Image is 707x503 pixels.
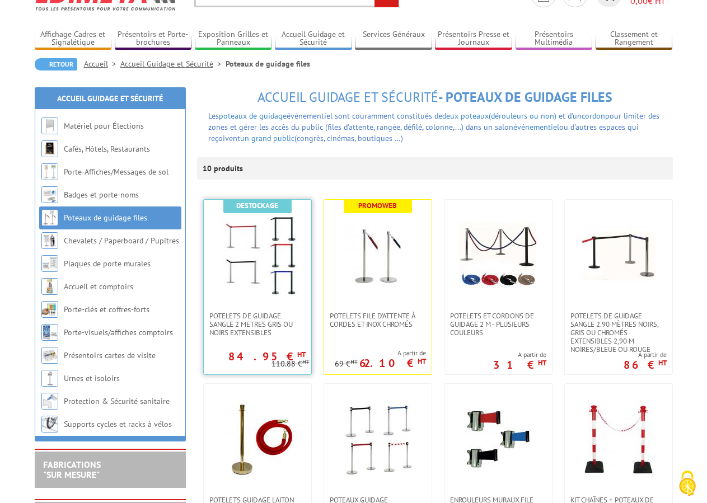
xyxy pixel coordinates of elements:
sup: HT [538,358,546,368]
img: Porte-Affiches/Messages de sol [41,163,58,180]
a: Accueil [84,59,120,69]
img: Accueil et comptoirs [41,278,58,295]
a: Affichage Cadres et Signalétique [35,30,112,48]
a: Badges et porte-noms [64,190,139,200]
img: Porte-visuels/affiches comptoirs [41,324,58,341]
a: Classement et Rangement [596,30,673,48]
a: Accueil Guidage et Sécurité [275,30,352,48]
a: POTELETS DE GUIDAGE SANGLE 2 METRES GRIS OU NOIRS EXTENSIBLEs [204,312,311,337]
a: Poteaux de guidage files [64,213,147,223]
h1: - Poteaux de guidage files [197,90,673,105]
span: Potelets et cordons de guidage 2 m - plusieurs couleurs [450,312,546,337]
a: Potelets de guidage sangle 2.90 mètres noirs, gris ou chromés extensibles 2,90 m noires/bleue ou ... [565,312,672,354]
span: A partir de [493,350,546,359]
a: Chevalets / Paperboard / Pupitres [64,236,179,246]
a: Potelets file d'attente à cordes et Inox Chromés [324,312,432,328]
a: Présentoirs et Porte-brochures [115,30,192,48]
img: Potelets file d'attente à cordes et Inox Chromés [339,217,417,295]
sup: HT [297,350,306,359]
a: Présentoirs Multimédia [516,30,593,48]
p: 10 produits [203,157,245,180]
a: FABRICATIONS"Sur Mesure" [43,459,101,480]
a: Supports cycles et racks à vélos [64,419,172,429]
img: Urnes et isoloirs [41,370,58,387]
span: Potelets de guidage sangle 2.90 mètres noirs, gris ou chromés extensibles 2,90 m noires/bleue ou ... [570,312,667,354]
span: Potelets file d'attente à cordes et Inox Chromés [330,312,426,328]
span: ...) dans un salon ou d'autres espaces qui reçoivent (congrès, cinémas, boutiques …) [208,122,639,143]
a: Présentoirs Presse et Journaux [435,30,512,48]
a: Présentoirs cartes de visite [64,350,156,360]
span: POTELETS DE GUIDAGE SANGLE 2 METRES GRIS OU NOIRS EXTENSIBLEs [209,312,306,337]
img: Porte-clés et coffres-forts [41,301,58,318]
a: Retour [35,58,77,70]
img: Protection & Sécurité sanitaire [41,393,58,410]
img: Potelets guidage laiton doré hôtel pour cordon velours rouge [218,401,297,479]
a: Protection & Sécurité sanitaire [64,396,170,406]
a: Porte-Affiches/Messages de sol [64,167,168,177]
p: 110.88 € [271,360,310,368]
img: POTELETS DE GUIDAGE SANGLE 2 METRES GRIS OU NOIRS EXTENSIBLEs [218,217,297,295]
b: Promoweb [358,201,397,210]
p: 69 € [335,360,358,368]
img: Cafés, Hôtels, Restaurants [41,140,58,157]
sup: HT [350,358,358,365]
a: deux poteaux [442,111,489,121]
sup: HT [418,356,426,366]
sup: HT [658,358,667,368]
p: 86 € [624,361,667,368]
img: Cookies (fenêtre modale) [673,469,701,497]
span: A partir de [335,349,426,358]
font: Les [208,111,219,121]
a: dérouleurs ou non [491,111,554,121]
a: cordon [582,111,605,121]
a: Services Généraux [355,30,432,48]
img: Poteaux guidage enrouleur [339,401,417,479]
span: événementiel sont couramment constitués de ( ) et d'un pour limiter des zones et gérer les accès ... [208,111,659,132]
a: Porte-clés et coffres-forts [64,304,149,314]
a: Urnes et isoloirs [64,373,120,383]
img: Poteaux de guidage files [41,209,58,226]
a: poteaux de guidage [219,111,287,121]
p: 31 € [493,361,546,368]
p: 62.10 € [359,360,426,366]
b: Destockage [236,201,278,210]
a: Plaques de porte murales [64,258,151,269]
span: A partir de [624,350,667,359]
a: Accueil Guidage et Sécurité [120,59,226,69]
img: Kit chaînes + poteaux de guidage Rouge/Blanc [579,401,658,479]
img: Potelets et cordons de guidage 2 m - plusieurs couleurs [459,217,537,295]
a: Porte-visuels/affiches comptoirs [64,327,173,337]
img: Potelets de guidage sangle 2.90 mètres noirs, gris ou chromés extensibles 2,90 m noires/bleue ou ... [579,217,658,295]
a: un grand public [240,133,294,143]
sup: HT [302,358,310,365]
a: Potelets et cordons de guidage 2 m - plusieurs couleurs [444,312,552,337]
a: Accueil Guidage et Sécurité [57,93,163,104]
img: Enrouleurs muraux file attente sangle 2 mètres - Noir rouge ou bleu [459,401,537,479]
button: Cookies (fenêtre modale) [668,465,707,503]
img: Présentoirs cartes de visite [41,347,58,364]
a: événementiel [513,122,559,132]
img: Chevalets / Paperboard / Pupitres [41,232,58,249]
img: Supports cycles et racks à vélos [41,416,58,433]
a: Cafés, Hôtels, Restaurants [64,144,150,154]
img: Badges et porte-noms [41,186,58,203]
font: rangée, défilé, colonne, [208,111,659,143]
a: Matériel pour Élections [64,121,144,131]
li: Poteaux de guidage files [226,58,310,69]
a: Exposition Grilles et Panneaux [195,30,272,48]
p: 84.95 € [228,353,306,360]
img: Plaques de porte murales [41,255,58,272]
img: Matériel pour Élections [41,117,58,134]
a: Accueil et comptoirs [64,281,133,292]
span: Accueil Guidage et Sécurité [257,88,438,106]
